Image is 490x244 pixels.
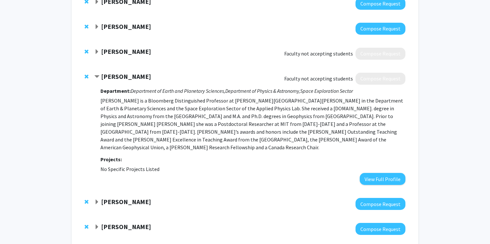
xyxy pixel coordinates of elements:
i: Space Exploration Sector [300,88,353,94]
button: Compose Request to Julian Krolik [356,223,405,235]
button: Compose Request to David Kaplan [356,198,405,210]
span: Remove Sabine Stanley from bookmarks [85,74,88,79]
strong: [PERSON_NAME] [101,223,151,231]
strong: [PERSON_NAME] [101,72,151,80]
strong: [PERSON_NAME] [101,22,151,30]
span: Remove Daniel Khashabi from bookmarks [85,24,88,29]
strong: [PERSON_NAME] [101,47,151,55]
span: Expand Daniel Khashabi Bookmark [94,24,99,30]
span: No Specific Projects Listed [100,166,159,172]
span: Expand Chuck Bennett Bookmark [94,49,99,55]
span: Remove Chuck Bennett from bookmarks [85,49,88,54]
i: Department of Physics & Astronomy, [225,88,300,94]
span: Contract Sabine Stanley Bookmark [94,74,99,79]
strong: [PERSON_NAME] [101,198,151,206]
span: Expand David Kaplan Bookmark [94,200,99,205]
strong: Department: [100,88,131,94]
i: Department of Earth and Planetary Sciences, [131,88,225,94]
strong: Projects: [100,156,122,163]
button: Compose Request to Sabine Stanley [356,73,405,85]
span: Remove David Kaplan from bookmarks [85,199,88,204]
button: Compose Request to Chuck Bennett [356,48,405,60]
p: [PERSON_NAME] is a Bloomberg Distinguished Professor at [PERSON_NAME][GEOGRAPHIC_DATA][PERSON_NAM... [100,97,405,151]
span: Faculty not accepting students [284,75,353,82]
button: Compose Request to Daniel Khashabi [356,23,405,35]
button: View Full Profile [360,173,405,185]
iframe: Chat [5,215,28,239]
span: Faculty not accepting students [284,50,353,57]
span: Expand Julian Krolik Bookmark [94,225,99,230]
span: Remove Julian Krolik from bookmarks [85,224,88,229]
